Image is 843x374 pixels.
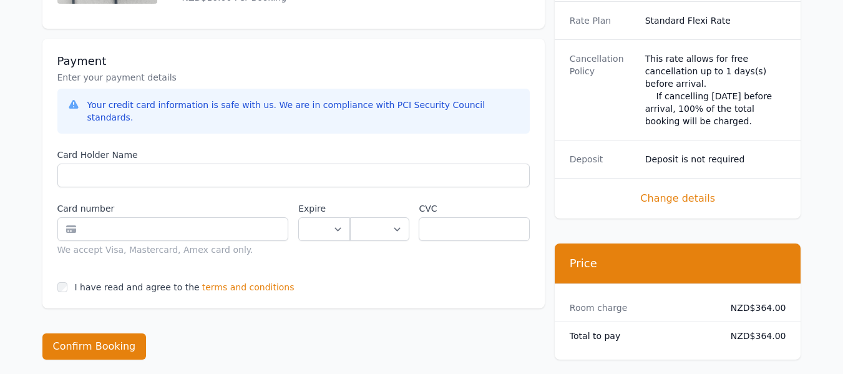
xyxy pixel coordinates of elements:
[57,244,289,256] div: We accept Visa, Mastercard, Amex card only.
[570,14,635,27] dt: Rate Plan
[202,281,295,293] span: terms and conditions
[57,71,530,84] p: Enter your payment details
[570,256,786,271] h3: Price
[298,202,350,215] label: Expire
[570,330,711,342] dt: Total to pay
[350,202,409,215] label: .
[87,99,520,124] div: Your credit card information is safe with us. We are in compliance with PCI Security Council stan...
[75,282,200,292] label: I have read and agree to the
[721,330,786,342] dd: NZD$364.00
[645,153,786,165] dd: Deposit is not required
[645,14,786,27] dd: Standard Flexi Rate
[570,191,786,206] span: Change details
[570,153,635,165] dt: Deposit
[570,52,635,127] dt: Cancellation Policy
[57,202,289,215] label: Card number
[57,54,530,69] h3: Payment
[42,333,147,360] button: Confirm Booking
[645,52,786,127] div: This rate allows for free cancellation up to 1 days(s) before arrival. If cancelling [DATE] befor...
[721,302,786,314] dd: NZD$364.00
[570,302,711,314] dt: Room charge
[57,149,530,161] label: Card Holder Name
[419,202,529,215] label: CVC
